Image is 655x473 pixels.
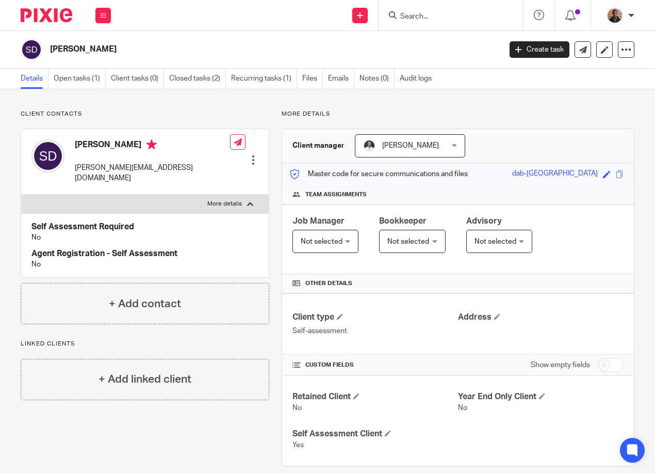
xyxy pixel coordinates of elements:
[292,361,458,369] h4: CUSTOM FIELDS
[146,139,157,150] i: Primary
[21,110,269,118] p: Client contacts
[21,39,42,60] img: svg%3E
[21,8,72,22] img: Pixie
[290,169,468,179] p: Master code for secure communications and files
[359,69,395,89] a: Notes (0)
[292,404,302,412] span: No
[21,340,269,348] p: Linked clients
[531,360,590,370] label: Show empty fields
[31,259,258,270] p: No
[109,296,181,312] h4: + Add contact
[379,217,427,225] span: Bookkeeper
[54,69,106,89] a: Open tasks (1)
[363,139,375,152] img: dom%20slack.jpg
[510,41,569,58] a: Create task
[31,248,258,259] h4: Agent Registration - Self Assessment
[399,12,492,22] input: Search
[458,391,624,402] h4: Year End Only Client
[292,429,458,439] h4: Self Assessment Client
[305,191,367,199] span: Team assignments
[292,391,458,402] h4: Retained Client
[382,142,439,149] span: [PERSON_NAME]
[207,200,242,208] p: More details
[305,279,352,288] span: Other details
[292,312,458,323] h4: Client type
[292,140,345,151] h3: Client manager
[607,7,623,24] img: WhatsApp%20Image%202025-04-23%20.jpg
[292,217,345,225] span: Job Manager
[292,442,304,449] span: Yes
[400,69,437,89] a: Audit logs
[512,168,598,180] div: dab-[GEOGRAPHIC_DATA]
[231,69,297,89] a: Recurring tasks (1)
[387,238,429,245] span: Not selected
[75,163,230,184] p: [PERSON_NAME][EMAIL_ADDRESS][DOMAIN_NAME]
[458,312,624,323] h4: Address
[292,326,458,336] p: Self-assessment
[31,139,64,172] img: svg%3E
[458,404,467,412] span: No
[301,238,342,245] span: Not selected
[302,69,323,89] a: Files
[282,110,634,118] p: More details
[31,222,258,232] h4: Self Assessment Required
[50,44,405,55] h2: [PERSON_NAME]
[466,217,502,225] span: Advisory
[75,139,230,152] h4: [PERSON_NAME]
[21,69,48,89] a: Details
[111,69,164,89] a: Client tasks (0)
[474,238,516,245] span: Not selected
[169,69,226,89] a: Closed tasks (2)
[328,69,354,89] a: Emails
[99,371,191,387] h4: + Add linked client
[31,232,258,243] p: No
